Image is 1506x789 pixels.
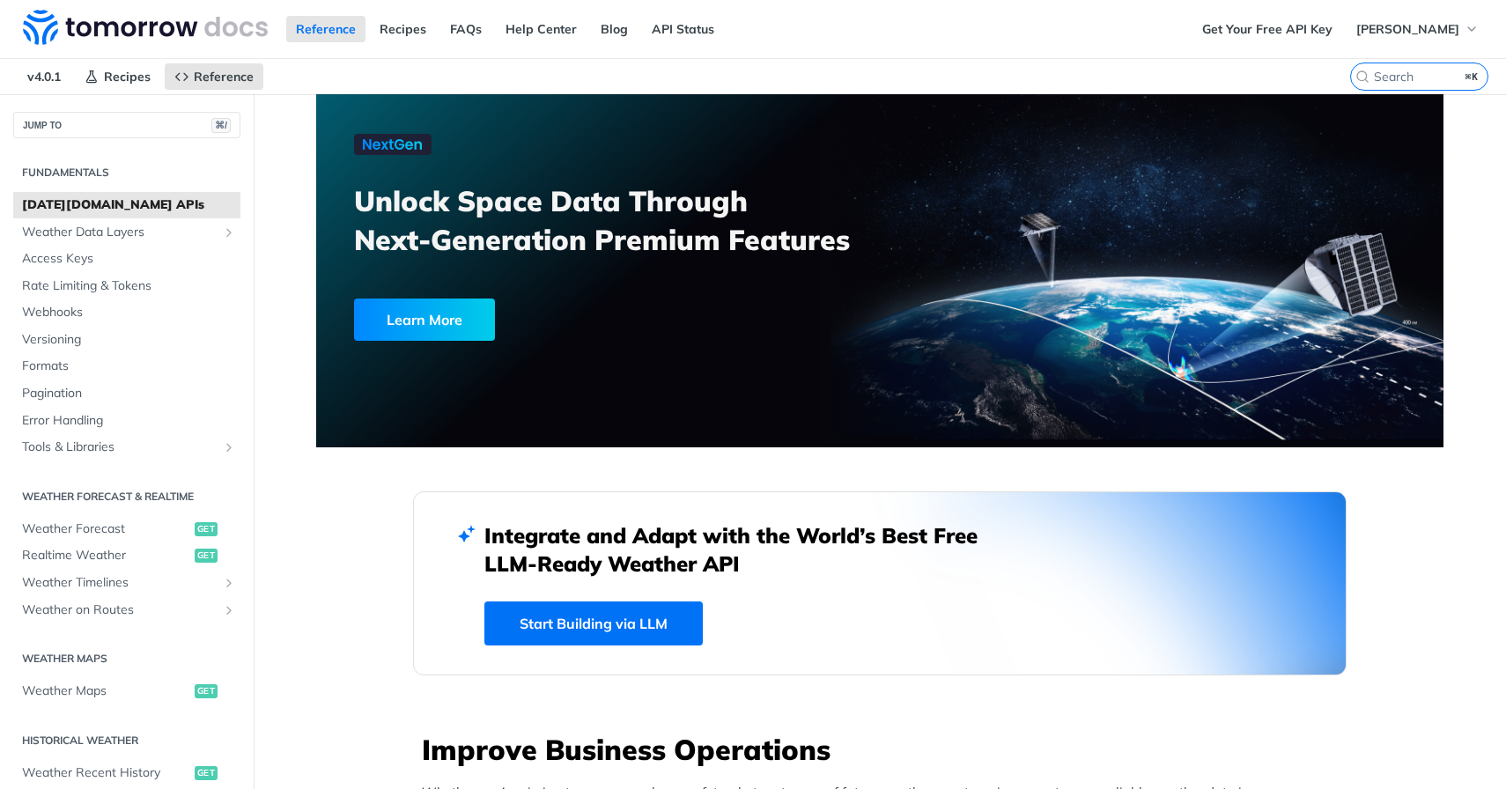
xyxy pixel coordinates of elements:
[496,16,587,42] a: Help Center
[222,440,236,454] button: Show subpages for Tools & Libraries
[13,489,240,505] h2: Weather Forecast & realtime
[22,331,236,349] span: Versioning
[22,574,218,592] span: Weather Timelines
[354,181,899,259] h3: Unlock Space Data Through Next-Generation Premium Features
[354,299,495,341] div: Learn More
[13,434,240,461] a: Tools & LibrariesShow subpages for Tools & Libraries
[13,380,240,407] a: Pagination
[22,520,190,538] span: Weather Forecast
[22,224,218,241] span: Weather Data Layers
[13,733,240,748] h2: Historical Weather
[1355,70,1369,84] svg: Search
[354,299,790,341] a: Learn More
[13,112,240,138] button: JUMP TO⌘/
[13,542,240,569] a: Realtime Weatherget
[1461,68,1483,85] kbd: ⌘K
[22,250,236,268] span: Access Keys
[13,651,240,667] h2: Weather Maps
[104,69,151,85] span: Recipes
[354,134,432,155] img: NextGen
[484,601,703,645] a: Start Building via LLM
[22,601,218,619] span: Weather on Routes
[13,408,240,434] a: Error Handling
[13,273,240,299] a: Rate Limiting & Tokens
[422,730,1347,769] h3: Improve Business Operations
[13,760,240,786] a: Weather Recent Historyget
[22,358,236,375] span: Formats
[195,522,218,536] span: get
[165,63,263,90] a: Reference
[286,16,365,42] a: Reference
[195,549,218,563] span: get
[23,10,268,45] img: Tomorrow.io Weather API Docs
[13,516,240,542] a: Weather Forecastget
[642,16,724,42] a: API Status
[22,764,190,782] span: Weather Recent History
[1347,16,1488,42] button: [PERSON_NAME]
[13,678,240,704] a: Weather Mapsget
[22,304,236,321] span: Webhooks
[18,63,70,90] span: v4.0.1
[13,165,240,181] h2: Fundamentals
[22,277,236,295] span: Rate Limiting & Tokens
[22,439,218,456] span: Tools & Libraries
[440,16,491,42] a: FAQs
[22,682,190,700] span: Weather Maps
[195,684,218,698] span: get
[484,521,1004,578] h2: Integrate and Adapt with the World’s Best Free LLM-Ready Weather API
[13,299,240,326] a: Webhooks
[13,246,240,272] a: Access Keys
[211,118,231,133] span: ⌘/
[13,192,240,218] a: [DATE][DOMAIN_NAME] APIs
[222,225,236,240] button: Show subpages for Weather Data Layers
[222,576,236,590] button: Show subpages for Weather Timelines
[22,412,236,430] span: Error Handling
[75,63,160,90] a: Recipes
[370,16,436,42] a: Recipes
[1192,16,1342,42] a: Get Your Free API Key
[22,385,236,402] span: Pagination
[13,219,240,246] a: Weather Data LayersShow subpages for Weather Data Layers
[22,547,190,564] span: Realtime Weather
[13,353,240,380] a: Formats
[13,597,240,623] a: Weather on RoutesShow subpages for Weather on Routes
[591,16,638,42] a: Blog
[222,603,236,617] button: Show subpages for Weather on Routes
[13,327,240,353] a: Versioning
[195,766,218,780] span: get
[13,570,240,596] a: Weather TimelinesShow subpages for Weather Timelines
[1356,21,1459,37] span: [PERSON_NAME]
[22,196,236,214] span: [DATE][DOMAIN_NAME] APIs
[194,69,254,85] span: Reference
